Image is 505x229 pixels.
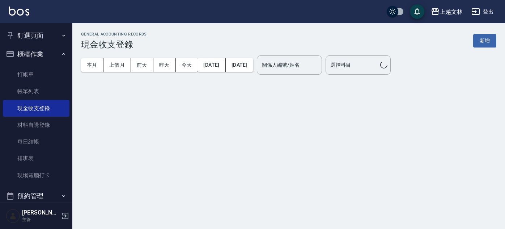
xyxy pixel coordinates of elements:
[410,4,424,19] button: save
[198,58,225,72] button: [DATE]
[22,216,59,223] p: 主管
[9,7,29,16] img: Logo
[81,32,147,37] h2: GENERAL ACCOUNTING RECORDS
[3,26,69,45] button: 釘選頁面
[153,58,176,72] button: 昨天
[3,150,69,167] a: 排班表
[176,58,198,72] button: 今天
[81,58,103,72] button: 本月
[3,83,69,100] a: 帳單列表
[81,39,147,50] h3: 現金收支登錄
[3,45,69,64] button: 櫃檯作業
[103,58,131,72] button: 上個月
[22,209,59,216] h5: [PERSON_NAME]
[428,4,466,19] button: 上越文林
[473,34,496,47] button: 新增
[3,133,69,150] a: 每日結帳
[3,187,69,205] button: 預約管理
[473,37,496,44] a: 新增
[468,5,496,18] button: 登出
[226,58,253,72] button: [DATE]
[440,7,463,16] div: 上越文林
[3,167,69,184] a: 現場電腦打卡
[3,117,69,133] a: 材料自購登錄
[131,58,153,72] button: 前天
[3,66,69,83] a: 打帳單
[3,100,69,117] a: 現金收支登錄
[6,209,20,223] img: Person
